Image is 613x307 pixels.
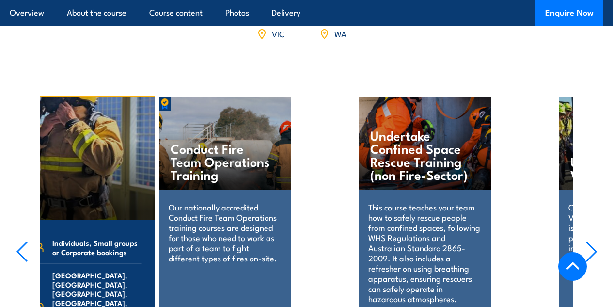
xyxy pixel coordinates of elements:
p: This course teaches your team how to safely rescue people from confined spaces, following WHS Reg... [368,202,481,304]
a: VIC [272,28,284,39]
h4: Conduct Fire Team Operations Training [171,142,271,181]
p: Our nationally accredited Conduct Fire Team Operations training courses are designed for those wh... [169,202,282,263]
span: Individuals, Small groups or Corporate bookings [52,238,141,257]
h4: Undertake Confined Space Rescue Training (non Fire-Sector) [370,129,471,181]
a: WA [334,28,346,39]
